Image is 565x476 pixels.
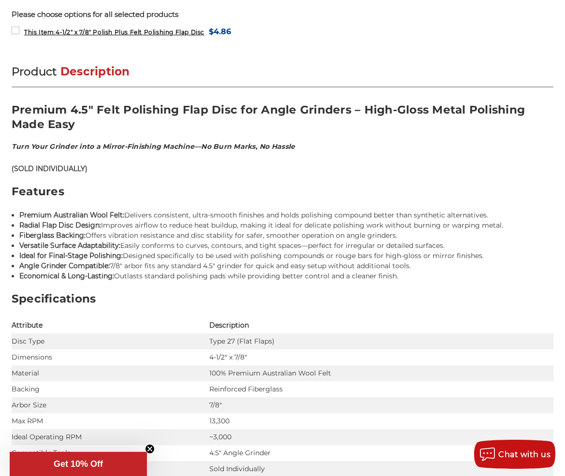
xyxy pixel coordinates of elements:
strong: Attribute [12,321,43,330]
strong: Angle Grinder Compatible: [19,261,110,270]
li: Designed specifically to be used with polishing compounds or rouge bars for high-gloss or mirror ... [19,251,553,261]
button: Close teaser [145,444,155,454]
strong: This Item: [24,29,56,36]
button: Chat with us [474,440,555,469]
li: Improves airflow to reduce heat buildup, making it ideal for delicate polishing work without burn... [19,220,553,231]
td: 13,300 [209,413,553,429]
strong: Versatile Surface Adaptability: [19,241,120,250]
td: Material [12,365,209,381]
td: 7/8" [209,397,553,413]
td: Compatible Tools [12,445,209,461]
td: Disc Type [12,333,209,349]
span: Get 10% Off [54,459,103,469]
strong: Premium Australian Wool Felt: [19,211,124,219]
td: Dimensions [12,349,209,365]
h4: Turn Your Grinder into a Mirror-Finishing Machine—No Burn Marks, No Hassle [12,142,553,152]
li: Delivers consistent, ultra-smooth finishes and holds polishing compound better than synthetic alt... [19,210,553,220]
td: 100% Premium Australian Wool Felt [209,365,553,381]
td: Max RPM [12,413,209,429]
span: Chat with us [498,450,551,459]
li: 7/8" arbor fits any standard 4.5" grinder for quick and easy setup without additional tools. [19,261,553,271]
strong: Fiberglass Backing: [19,231,86,240]
li: Easily conforms to curves, contours, and tight spaces—perfect for irregular or detailed surfaces. [19,241,553,251]
strong: Radial Flap Disc Design: [19,221,101,230]
span: 4-1/2" x 7/8" Polish Plus Felt Polishing Flap Disc [24,29,204,36]
td: 4-1/2" x 7/8" [209,349,553,365]
strong: Economical & Long-Lasting: [19,272,114,280]
h2: Premium 4.5" Felt Polishing Flap Disc for Angle Grinders – High-Gloss Metal Polishing Made Easy [12,102,553,139]
td: Ideal Operating RPM [12,429,209,445]
h3: Specifications [12,291,553,313]
td: Arbor Size [12,397,209,413]
strong: Ideal for Final-Stage Polishing: [19,251,123,260]
h3: Features [12,184,553,206]
td: Reinforced Fiberglass [209,381,553,397]
td: 4.5" Angle Grinder [209,445,553,461]
span: Product [12,65,57,78]
strong: (SOLD INDIVIDUALLY) [12,164,87,173]
td: Backing [12,381,209,397]
li: Outlasts standard polishing pads while providing better control and a cleaner finish. [19,271,553,281]
span: $4.86 [209,25,231,38]
td: ~3,000 [209,429,553,445]
div: Get 10% OffClose teaser [10,452,147,476]
p: Please choose options for all selected products [12,9,553,20]
li: Offers vibration resistance and disc stability for safer, smoother operation on angle grinders. [19,231,553,241]
strong: Description [209,321,249,330]
span: Description [60,65,130,78]
td: Type 27 (Flat Flaps) [209,333,553,349]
